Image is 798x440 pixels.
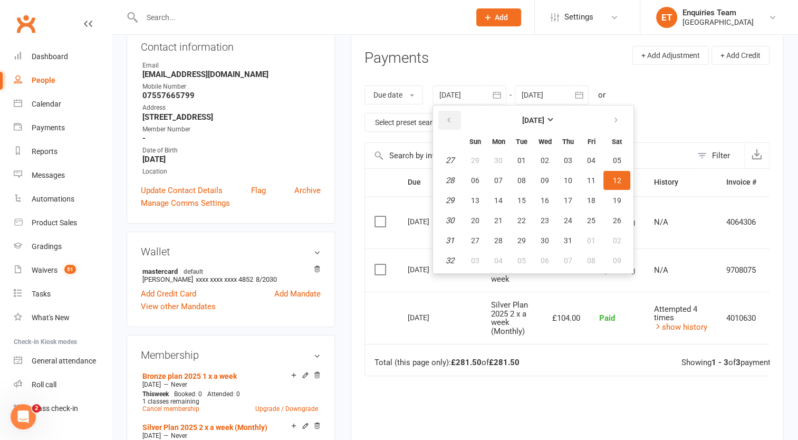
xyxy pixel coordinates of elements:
span: 03 [564,156,572,165]
span: 08 [517,176,526,185]
a: Roll call [14,373,111,397]
div: Member Number [142,125,321,135]
span: 04 [494,256,503,265]
div: week [140,390,171,398]
button: 10 [557,171,579,190]
span: 01 [517,156,526,165]
button: 12 [603,171,630,190]
div: [DATE] [408,261,456,278]
button: 08 [580,251,602,270]
small: Wednesday [539,138,552,146]
button: 25 [580,211,602,230]
span: Settings [564,5,593,29]
button: 17 [557,191,579,210]
span: Attended: 0 [207,390,240,398]
span: 30 [494,156,503,165]
span: Silver Plan 2025 2 x a week (Monthly) [491,300,528,336]
button: 19 [603,191,630,210]
div: General attendance [32,357,96,365]
a: Payments [14,116,111,140]
a: Update Contact Details [141,184,223,197]
div: Address [142,103,321,113]
a: Reports [14,140,111,164]
button: 09 [603,251,630,270]
span: 09 [613,256,621,265]
div: What's New [32,313,70,322]
span: 11 [587,176,595,185]
div: — [140,380,321,389]
span: 19 [613,196,621,205]
em: 31 [446,236,454,245]
div: [DATE] [408,309,456,326]
a: View other Mandates [141,300,216,313]
span: 07 [494,176,503,185]
span: Attempted 4 times [654,304,697,323]
button: Filter [692,143,744,168]
a: Waivers 51 [14,259,111,282]
span: 02 [613,236,621,245]
small: Saturday [612,138,622,146]
span: 28 [494,236,503,245]
div: — [140,432,321,440]
span: 8/2030 [256,275,277,283]
span: 21 [494,216,503,225]
div: Showing of payments [681,358,775,367]
button: 13 [464,191,486,210]
strong: £281.50 [489,358,520,367]
th: Invoice # [717,169,766,196]
span: 29 [517,236,526,245]
div: Mobile Number [142,82,321,92]
span: 26 [613,216,621,225]
div: Email [142,61,321,71]
span: 15 [517,196,526,205]
span: 24 [564,216,572,225]
button: 01 [511,151,533,170]
div: Gradings [32,242,62,251]
div: Product Sales [32,218,77,227]
strong: [DATE] [142,155,321,164]
span: 27 [471,236,479,245]
div: ET [656,7,677,28]
span: 30 [541,236,549,245]
button: 29 [464,151,486,170]
td: 4064306 [717,196,766,248]
span: 04 [587,156,595,165]
button: 05 [603,151,630,170]
span: 31 [564,236,572,245]
button: 04 [580,151,602,170]
div: Date of Birth [142,146,321,156]
span: 03 [471,256,479,265]
span: 05 [613,156,621,165]
button: 22 [511,211,533,230]
a: Add Mandate [274,288,321,300]
strong: - [142,133,321,143]
div: Location [142,167,321,177]
span: 07 [564,256,572,265]
span: N/A [654,265,668,275]
small: Monday [492,138,505,146]
span: 25 [587,216,595,225]
button: 04 [487,251,509,270]
td: 4010630 [717,292,766,344]
span: 29 [471,156,479,165]
em: 30 [446,216,454,225]
a: Manage Comms Settings [141,197,230,209]
span: default [180,267,206,275]
button: 28 [487,231,509,250]
span: 22 [517,216,526,225]
a: Class kiosk mode [14,397,111,420]
em: 28 [446,176,454,185]
button: 05 [511,251,533,270]
a: Add Credit Card [141,288,196,300]
button: 07 [487,171,509,190]
span: 13 [471,196,479,205]
span: 05 [517,256,526,265]
li: [PERSON_NAME] [141,265,321,285]
span: 02 [541,156,549,165]
h3: Contact information [141,37,321,53]
span: [DATE] [142,432,161,439]
a: Bronze plan 2025 1 x a week [142,372,237,380]
button: 03 [557,151,579,170]
button: 09 [534,171,556,190]
a: Dashboard [14,45,111,69]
